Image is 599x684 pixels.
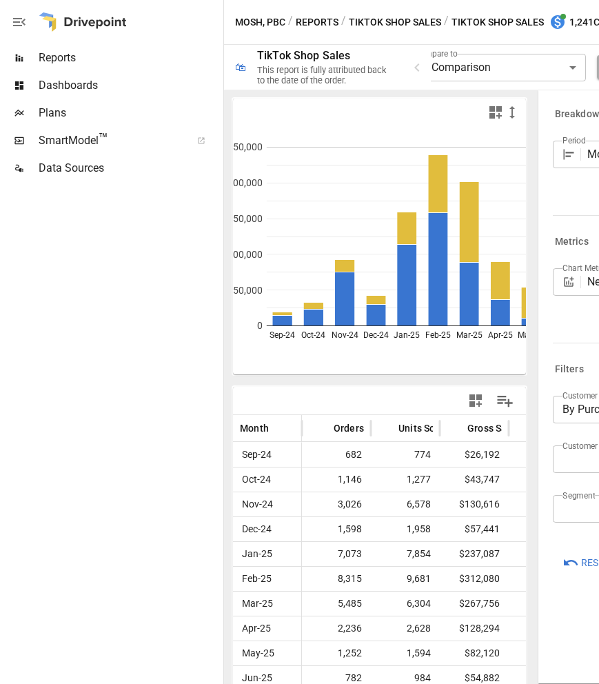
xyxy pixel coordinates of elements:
[378,641,433,665] span: 1,594
[555,234,589,250] h6: Metrics
[227,141,263,152] text: 250,000
[39,132,182,149] span: SmartModel
[398,421,444,435] span: Units Sold
[447,492,502,516] span: $130,616
[240,517,274,541] span: Dec-24
[309,517,364,541] span: 1,598
[378,542,433,566] span: 7,854
[447,419,466,438] button: Sort
[235,61,246,74] div: 🛍
[447,443,502,467] span: $26,192
[301,330,325,340] text: Oct-24
[227,213,263,224] text: 150,000
[516,592,571,616] span: -$59,013
[257,65,392,85] div: This report is fully attributed back to the date of the order.
[349,14,441,31] button: TikTok Shop Sales
[233,285,263,296] text: 50,000
[309,592,364,616] span: 5,485
[447,467,502,492] span: $43,747
[227,177,263,188] text: 200,000
[240,567,274,591] span: Feb-25
[378,592,433,616] span: 6,304
[447,567,502,591] span: $312,080
[39,77,221,94] span: Dashboards
[488,330,513,340] text: Apr-25
[489,385,520,416] button: Manage Columns
[378,616,433,641] span: 2,628
[309,641,364,665] span: 1,252
[516,616,571,641] span: -$34,017
[516,641,571,665] span: -$26,715
[240,421,269,435] span: Month
[240,592,275,616] span: Mar-25
[516,517,571,541] span: -$13,976
[332,330,358,340] text: Nov-24
[313,419,332,438] button: Sort
[378,419,397,438] button: Sort
[378,467,433,492] span: 1,277
[562,490,595,501] label: Segment
[227,249,263,260] text: 100,000
[562,134,586,146] label: Period
[309,467,364,492] span: 1,146
[444,14,449,31] div: /
[240,542,274,566] span: Jan-25
[240,443,274,467] span: Sep-24
[447,592,502,616] span: $267,756
[516,542,571,566] span: -$74,207
[309,492,364,516] span: 3,026
[240,641,276,665] span: May-25
[240,467,273,492] span: Oct-24
[447,641,502,665] span: $82,120
[378,517,433,541] span: 1,958
[415,48,458,59] label: Compare to
[99,130,108,148] span: ™
[39,50,221,66] span: Reports
[240,616,273,641] span: Apr-25
[334,421,364,435] span: Orders
[394,330,420,340] text: Jan-25
[425,330,451,340] text: Feb-25
[235,14,285,31] button: MOSH, PBC
[309,567,364,591] span: 8,315
[257,49,351,62] div: TikTok Shop Sales
[405,54,586,81] div: No Comparison
[240,492,275,516] span: Nov-24
[447,616,502,641] span: $128,294
[516,443,571,467] span: -$6,262
[378,492,433,516] span: 6,578
[341,14,346,31] div: /
[363,330,389,340] text: Dec-24
[257,320,263,331] text: 0
[309,542,364,566] span: 7,073
[447,542,502,566] span: $237,087
[516,419,535,438] button: Sort
[309,443,364,467] span: 682
[378,567,433,591] span: 9,681
[378,443,433,467] span: 774
[270,330,295,340] text: Sep-24
[39,105,221,121] span: Plans
[516,567,571,591] span: -$58,501
[518,330,545,340] text: May-25
[516,492,571,516] span: -$35,328
[233,126,500,374] div: A chart.
[309,616,364,641] span: 2,236
[288,14,293,31] div: /
[39,160,221,177] span: Data Sources
[456,330,483,340] text: Mar-25
[516,467,571,492] span: -$10,202
[270,419,290,438] button: Sort
[296,14,338,31] button: Reports
[467,421,520,435] span: Gross Sales
[447,517,502,541] span: $57,441
[555,362,584,377] h6: Filters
